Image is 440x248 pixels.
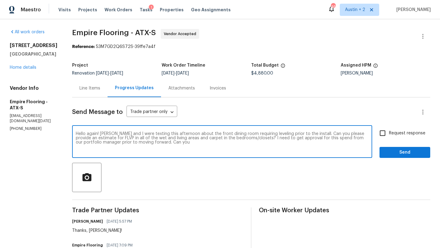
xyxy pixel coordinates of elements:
[72,228,136,234] div: Thanks, [PERSON_NAME]!
[72,207,244,213] span: Trade Partner Updates
[10,42,57,49] h2: [STREET_ADDRESS]
[10,99,57,111] h5: Empire Flooring - ATX-S
[380,147,430,158] button: Send
[72,63,88,67] h5: Project
[72,29,156,36] span: Empire Flooring - ATX-S
[191,7,231,13] span: Geo Assignments
[10,51,57,57] h5: [GEOGRAPHIC_DATA]
[10,126,57,131] p: [PHONE_NUMBER]
[341,63,371,67] h5: Assigned HPM
[251,71,273,75] span: $4,880.00
[331,4,335,10] div: 46
[96,71,109,75] span: [DATE]
[107,218,132,224] span: [DATE] 5:57 PM
[78,7,97,13] span: Projects
[210,85,226,91] div: Invoices
[341,71,430,75] div: [PERSON_NAME]
[162,71,174,75] span: [DATE]
[140,8,152,12] span: Tasks
[168,85,195,91] div: Attachments
[384,149,425,156] span: Send
[10,113,57,124] p: [EMAIL_ADDRESS][DOMAIN_NAME][DATE]
[162,63,205,67] h5: Work Order Timeline
[164,31,199,37] span: Vendor Accepted
[96,71,123,75] span: -
[389,130,425,137] span: Request response
[72,109,123,115] span: Send Message to
[394,7,431,13] span: [PERSON_NAME]
[105,7,132,13] span: Work Orders
[251,63,279,67] h5: Total Budget
[10,30,45,34] a: All work orders
[127,107,177,117] div: Trade partner only
[259,207,430,213] span: On-site Worker Updates
[149,5,154,11] div: 1
[160,7,184,13] span: Properties
[76,132,369,153] textarea: Hello again! [PERSON_NAME] and I were texting this afternoon about the front dining room requirin...
[162,71,189,75] span: -
[280,63,285,71] span: The total cost of line items that have been proposed by Opendoor. This sum includes line items th...
[110,71,123,75] span: [DATE]
[72,218,103,224] h6: [PERSON_NAME]
[10,85,57,91] h4: Vendor Info
[176,71,189,75] span: [DATE]
[72,45,95,49] b: Reference:
[10,65,36,70] a: Home details
[79,85,100,91] div: Line Items
[21,7,41,13] span: Maestro
[72,44,430,50] div: 53M7GD2Q6S72S-39ffe7a4f
[72,71,123,75] span: Renovation
[115,85,154,91] div: Progress Updates
[373,63,378,71] span: The hpm assigned to this work order.
[345,7,365,13] span: Austin + 2
[58,7,71,13] span: Visits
